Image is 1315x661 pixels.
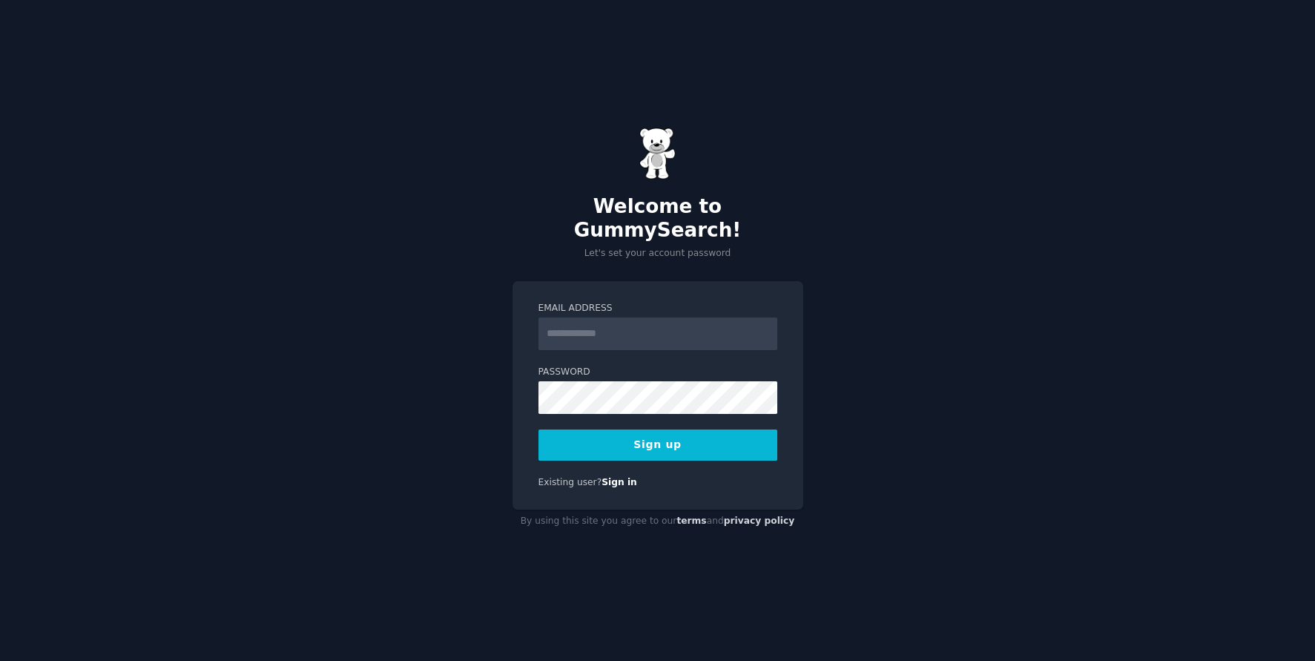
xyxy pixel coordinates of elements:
[538,430,777,461] button: Sign up
[602,477,637,487] a: Sign in
[513,247,803,260] p: Let's set your account password
[639,128,676,180] img: Gummy Bear
[676,516,706,526] a: terms
[538,302,777,315] label: Email Address
[538,366,777,379] label: Password
[513,510,803,533] div: By using this site you agree to our and
[724,516,795,526] a: privacy policy
[513,195,803,242] h2: Welcome to GummySearch!
[538,477,602,487] span: Existing user?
